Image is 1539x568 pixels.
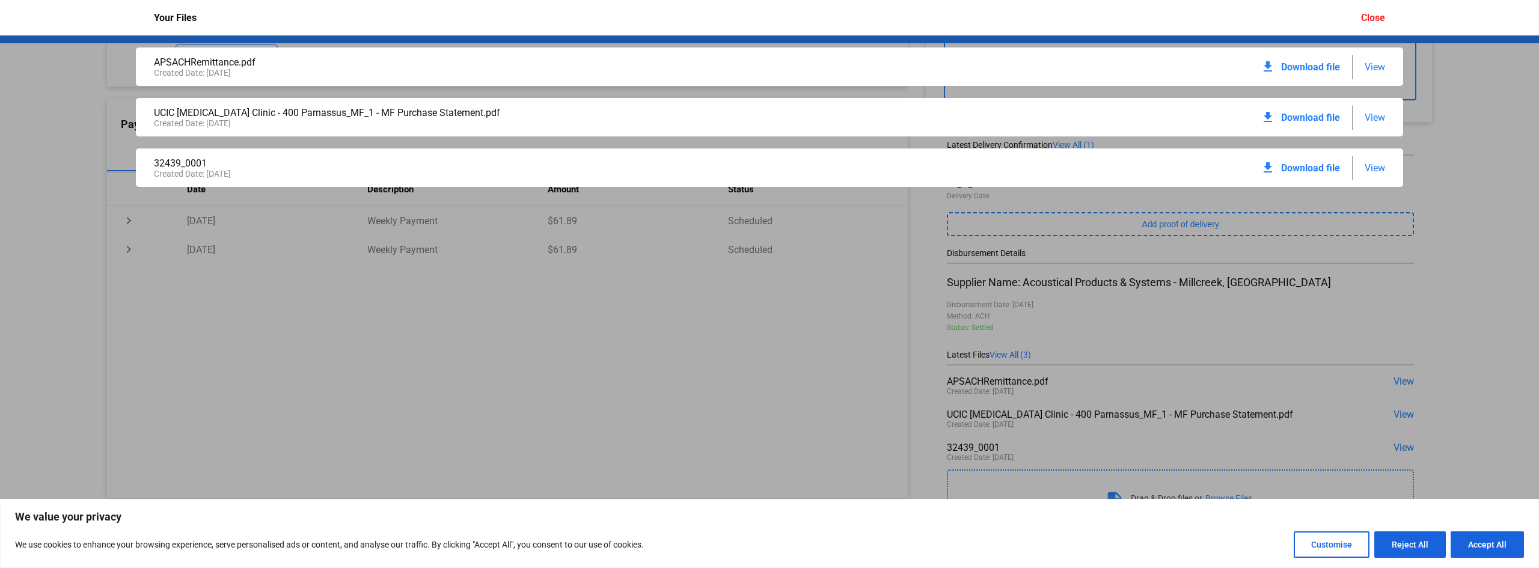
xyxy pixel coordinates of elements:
div: 32439_0001 [154,157,769,169]
div: Created Date: [DATE] [154,169,769,179]
button: Reject All [1374,531,1446,558]
div: Your Files [154,12,197,23]
span: View [1365,162,1385,174]
span: Download file [1281,112,1340,123]
button: Customise [1294,531,1369,558]
div: Close [1361,12,1385,23]
button: Accept All [1451,531,1524,558]
span: Download file [1281,61,1340,73]
mat-icon: download [1261,60,1275,74]
div: Created Date: [DATE] [154,68,769,78]
div: UCIC [MEDICAL_DATA] Clinic - 400 Parnassus_MF_1 - MF Purchase Statement.pdf [154,107,769,118]
p: We use cookies to enhance your browsing experience, serve personalised ads or content, and analys... [15,537,644,552]
div: Created Date: [DATE] [154,118,769,128]
div: APSACHRemittance.pdf [154,56,769,68]
span: View [1365,61,1385,73]
mat-icon: download [1261,110,1275,124]
span: Download file [1281,162,1340,174]
span: View [1365,112,1385,123]
mat-icon: download [1261,160,1275,175]
p: We value your privacy [15,510,1524,524]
